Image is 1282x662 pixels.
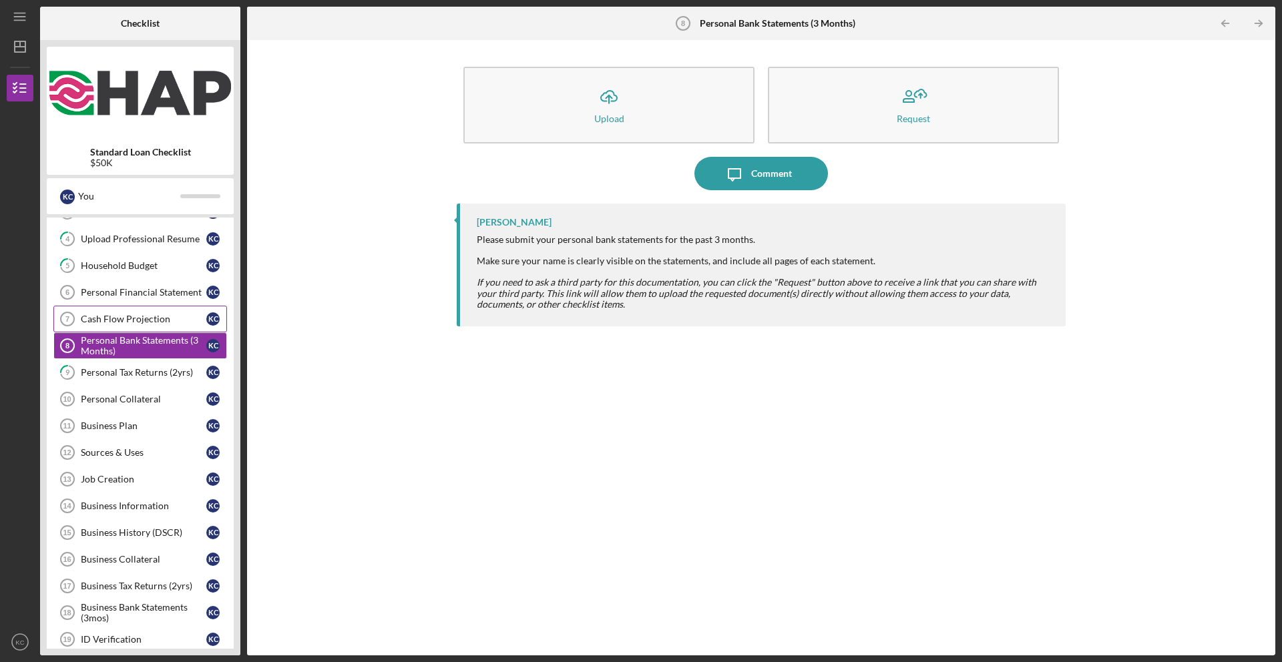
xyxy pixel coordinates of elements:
div: Business Tax Returns (2yrs) [81,581,206,591]
a: 13Job CreationKC [53,466,227,492]
tspan: 15 [63,529,71,537]
a: 5Household BudgetKC [53,252,227,279]
div: K C [206,579,220,593]
tspan: 16 [63,555,71,563]
button: Request [768,67,1059,143]
tspan: 4 [65,235,70,244]
div: Upload Professional Resume [81,234,206,244]
button: KC [7,629,33,655]
tspan: 6 [65,288,69,296]
div: K C [206,633,220,646]
div: You [78,185,180,208]
div: Request [897,113,930,123]
div: K C [206,286,220,299]
div: K C [206,472,220,486]
div: K C [206,366,220,379]
a: 12Sources & UsesKC [53,439,227,466]
a: 19ID VerificationKC [53,626,227,653]
a: 11Business PlanKC [53,412,227,439]
div: Business Collateral [81,554,206,565]
em: If you need to ask a third party for this documentation, you can click the "Request" button above... [477,276,1036,309]
tspan: 8 [681,19,685,27]
b: Standard Loan Checklist [90,147,191,157]
div: K C [206,392,220,406]
tspan: 7 [65,315,69,323]
div: Please submit your personal bank statements for the past 3 months. [477,234,1052,245]
tspan: 19 [63,635,71,643]
a: 14Business InformationKC [53,492,227,519]
div: K C [206,553,220,566]
b: Personal Bank Statements (3 Months) [700,18,855,29]
div: Personal Tax Returns (2yrs) [81,367,206,378]
div: K C [206,312,220,326]
img: Product logo [47,53,234,133]
a: 18Business Bank Statements (3mos)KC [53,599,227,626]
div: Business Information [81,501,206,511]
tspan: 17 [63,582,71,590]
a: 6Personal Financial StatementKC [53,279,227,306]
tspan: 12 [63,448,71,456]
div: Cash Flow Projection [81,314,206,324]
div: Business Plan [81,420,206,431]
a: 17Business Tax Returns (2yrs)KC [53,573,227,599]
a: 7Cash Flow ProjectionKC [53,306,227,332]
div: Personal Financial Statement [81,287,206,298]
div: K C [206,526,220,539]
text: KC [15,639,24,646]
tspan: 14 [63,502,71,510]
tspan: 10 [63,395,71,403]
div: Household Budget [81,260,206,271]
div: Upload [594,113,624,123]
tspan: 11 [63,422,71,430]
div: K C [206,339,220,352]
div: K C [60,190,75,204]
tspan: 9 [65,368,70,377]
div: K C [206,419,220,432]
div: K C [206,232,220,246]
b: Checklist [121,18,160,29]
div: Personal Collateral [81,394,206,404]
div: Job Creation [81,474,206,484]
tspan: 5 [65,262,69,270]
tspan: 8 [65,342,69,350]
a: 16Business CollateralKC [53,546,227,573]
tspan: 13 [63,475,71,483]
div: K C [206,259,220,272]
button: Comment [694,157,828,190]
a: 15Business History (DSCR)KC [53,519,227,546]
a: 10Personal CollateralKC [53,386,227,412]
div: Business Bank Statements (3mos) [81,602,206,623]
div: K C [206,446,220,459]
a: 4Upload Professional ResumeKC [53,226,227,252]
div: ID Verification [81,634,206,645]
div: [PERSON_NAME] [477,217,552,228]
div: K C [206,499,220,513]
button: Upload [463,67,755,143]
div: Comment [751,157,792,190]
div: Personal Bank Statements (3 Months) [81,335,206,356]
div: Sources & Uses [81,447,206,458]
tspan: 18 [63,609,71,617]
div: Make sure your name is clearly visible on the statements, and include all pages of each statement. [477,256,1052,266]
a: 9Personal Tax Returns (2yrs)KC [53,359,227,386]
div: K C [206,606,220,619]
div: $50K [90,157,191,168]
div: ​ [477,277,1052,309]
a: 8Personal Bank Statements (3 Months)KC [53,332,227,359]
div: Business History (DSCR) [81,527,206,538]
